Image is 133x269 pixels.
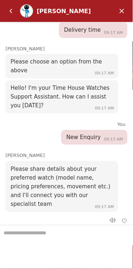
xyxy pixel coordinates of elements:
[11,85,110,109] span: Hello! I'm your Time House Watches Support Assistant. How can I assist you [DATE]?
[106,213,120,228] em: Mute
[122,218,128,223] em: End chat
[66,134,101,141] span: New Enquiry
[11,166,110,208] span: Please share details about your preferred watch (model name, pricing preferences, movement etc.) ...
[5,152,133,160] div: [PERSON_NAME]
[115,4,129,18] em: Minimize
[11,59,102,74] span: Please choose an option from the above
[64,27,101,33] span: Delivery time
[5,45,133,53] div: [PERSON_NAME]
[95,106,114,111] span: 09:17 AM
[4,4,18,18] em: Back
[95,71,114,76] span: 09:17 AM
[104,30,123,35] span: 09:17 AM
[37,8,94,15] div: [PERSON_NAME]
[95,205,114,210] span: 09:17 AM
[104,137,123,142] span: 09:17 AM
[20,5,33,17] img: Profile picture of Zoe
